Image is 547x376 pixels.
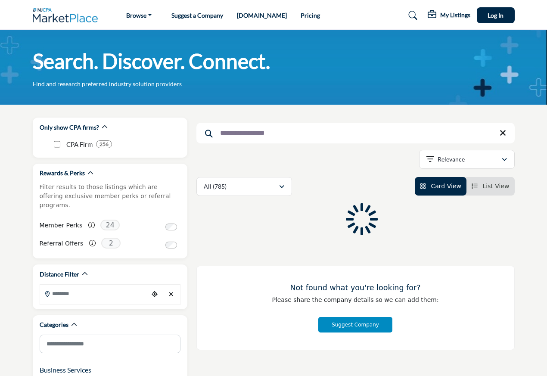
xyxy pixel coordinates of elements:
div: My Listings [428,10,470,21]
span: 2 [101,238,121,249]
a: Browse [120,9,158,22]
a: [DOMAIN_NAME] [237,12,287,19]
img: Site Logo [33,8,103,22]
h1: Search. Discover. Connect. [33,48,270,75]
h2: Only show CPA firms? [40,123,99,132]
b: 256 [99,141,109,147]
li: List View [466,177,515,196]
button: Suggest Company [318,317,392,332]
a: Pricing [301,12,320,19]
button: Business Services [40,365,91,375]
input: Switch to Member Perks [165,224,177,230]
a: Suggest a Company [171,12,223,19]
span: Suggest Company [332,322,379,328]
label: Referral Offers [40,236,84,251]
p: Relevance [438,155,465,164]
div: Clear search location [165,285,177,304]
h2: Categories [40,320,68,329]
h2: Distance Filter [40,270,79,279]
input: CPA Firm checkbox [54,141,61,148]
p: Find and research preferred industry solution providers [33,80,182,88]
p: Filter results to those listings which are offering exclusive member perks or referral programs. [40,183,180,210]
button: Relevance [419,150,515,169]
a: View Card [420,183,461,190]
p: CPA Firm: CPA Firm [66,140,93,149]
span: Please share the company details so we can add them: [272,296,438,303]
input: Search Location [40,285,149,302]
input: Search Category [40,335,180,353]
button: All (785) [196,177,292,196]
li: Card View [415,177,466,196]
div: 256 Results For CPA Firm [96,140,112,148]
p: All (785) [204,182,227,191]
a: Search [400,9,423,22]
label: Member Perks [40,218,83,233]
input: Switch to Referral Offers [165,242,177,249]
span: Log In [488,12,503,19]
span: Card View [431,183,461,190]
h5: My Listings [440,11,470,19]
span: List View [482,183,509,190]
span: 24 [100,220,120,230]
h3: Not found what you're looking for? [214,283,497,292]
div: Choose your current location [148,285,161,304]
button: Log In [477,7,515,23]
h2: Rewards & Perks [40,169,85,177]
a: View List [472,183,510,190]
input: Search Keyword [196,123,515,143]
